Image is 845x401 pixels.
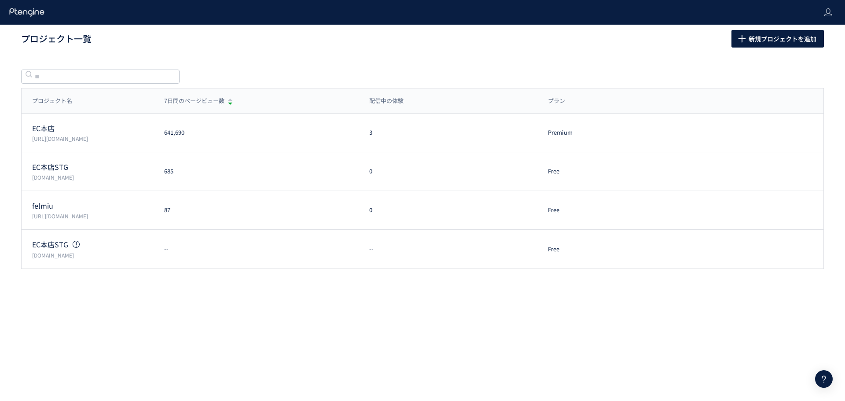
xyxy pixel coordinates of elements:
[749,30,816,48] span: 新規プロジェクトを追加
[359,167,538,176] div: 0
[731,30,824,48] button: 新規プロジェクトを追加
[359,129,538,137] div: 3
[32,251,154,259] p: stg.etvos.com
[32,123,154,133] p: EC本店
[32,97,72,105] span: プロジェクト名
[32,201,154,211] p: felmiu
[32,135,154,142] p: https://etvos.com
[537,167,691,176] div: Free
[154,206,359,214] div: 87
[164,97,224,105] span: 7日間のページビュー数
[32,173,154,181] p: stg.etvos.com
[548,97,565,105] span: プラン
[537,129,691,137] div: Premium
[537,245,691,254] div: Free
[359,206,538,214] div: 0
[537,206,691,214] div: Free
[154,167,359,176] div: 685
[154,245,359,254] div: --
[369,97,404,105] span: 配信中の体験
[32,162,154,172] p: EC本店STG
[32,212,154,220] p: https://felmiu.com
[21,33,712,45] h1: プロジェクト一覧
[359,245,538,254] div: --
[32,239,154,250] p: EC本店STG
[154,129,359,137] div: 641,690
